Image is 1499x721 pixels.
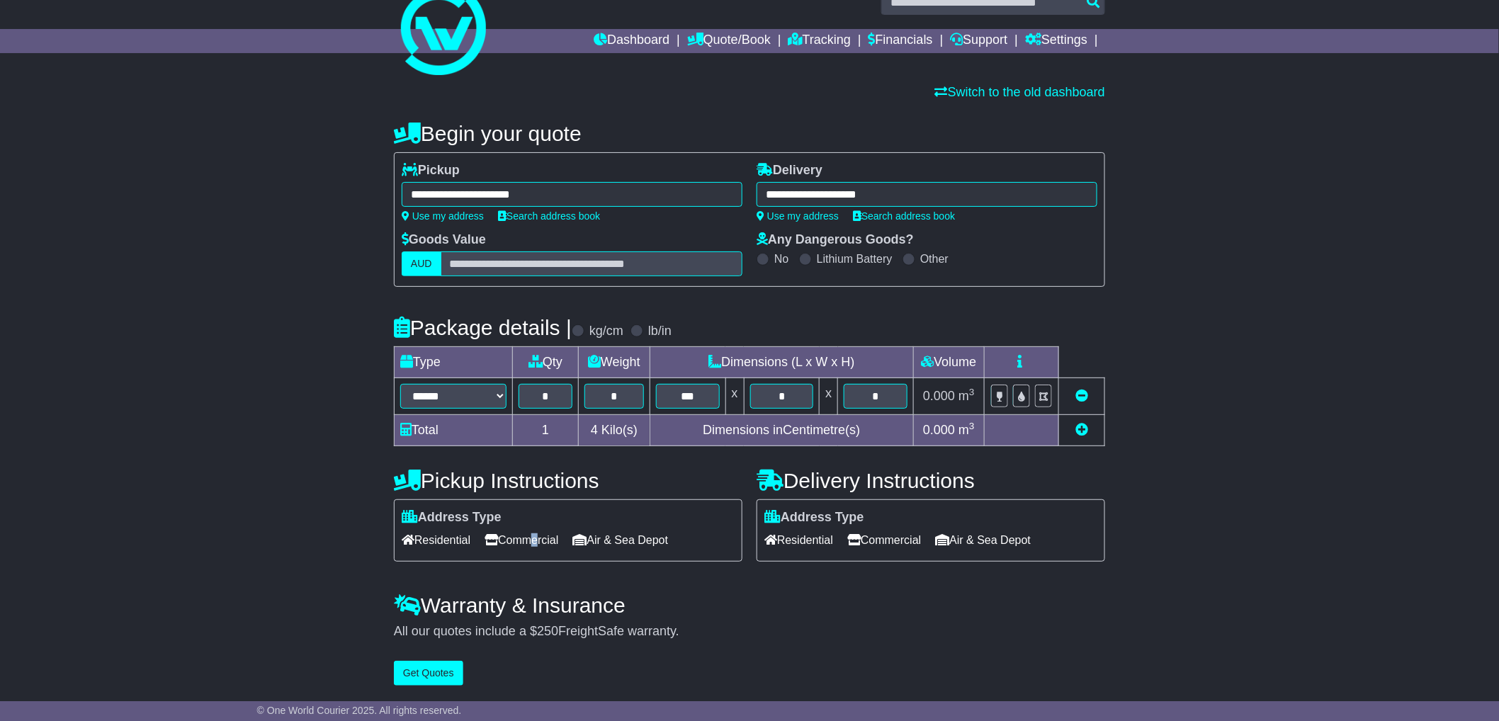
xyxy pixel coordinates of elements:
[394,594,1105,617] h4: Warranty & Insurance
[920,252,949,266] label: Other
[402,210,484,222] a: Use my address
[402,232,486,248] label: Goods Value
[394,661,463,686] button: Get Quotes
[951,29,1008,53] a: Support
[537,624,558,638] span: 250
[923,389,955,403] span: 0.000
[757,232,914,248] label: Any Dangerous Goods?
[394,122,1105,145] h4: Begin your quote
[725,378,744,415] td: x
[969,387,975,397] sup: 3
[853,210,955,222] a: Search address book
[579,415,650,446] td: Kilo(s)
[394,316,572,339] h4: Package details |
[402,163,460,178] label: Pickup
[591,423,598,437] span: 4
[958,423,975,437] span: m
[394,469,742,492] h4: Pickup Instructions
[757,469,1105,492] h4: Delivery Instructions
[1075,389,1088,403] a: Remove this item
[650,347,913,378] td: Dimensions (L x W x H)
[687,29,771,53] a: Quote/Book
[757,163,822,178] label: Delivery
[513,347,579,378] td: Qty
[757,210,839,222] a: Use my address
[485,529,558,551] span: Commercial
[1075,423,1088,437] a: Add new item
[869,29,933,53] a: Financials
[257,705,462,716] span: © One World Courier 2025. All rights reserved.
[820,378,838,415] td: x
[498,210,600,222] a: Search address book
[395,347,513,378] td: Type
[969,421,975,431] sup: 3
[788,29,851,53] a: Tracking
[395,415,513,446] td: Total
[402,529,470,551] span: Residential
[764,510,864,526] label: Address Type
[847,529,921,551] span: Commercial
[817,252,893,266] label: Lithium Battery
[513,415,579,446] td: 1
[958,389,975,403] span: m
[935,85,1105,99] a: Switch to the old dashboard
[913,347,984,378] td: Volume
[579,347,650,378] td: Weight
[774,252,788,266] label: No
[394,624,1105,640] div: All our quotes include a $ FreightSafe warranty.
[402,251,441,276] label: AUD
[589,324,623,339] label: kg/cm
[936,529,1031,551] span: Air & Sea Depot
[573,529,669,551] span: Air & Sea Depot
[1025,29,1087,53] a: Settings
[764,529,833,551] span: Residential
[648,324,672,339] label: lb/in
[923,423,955,437] span: 0.000
[594,29,669,53] a: Dashboard
[402,510,502,526] label: Address Type
[650,415,913,446] td: Dimensions in Centimetre(s)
